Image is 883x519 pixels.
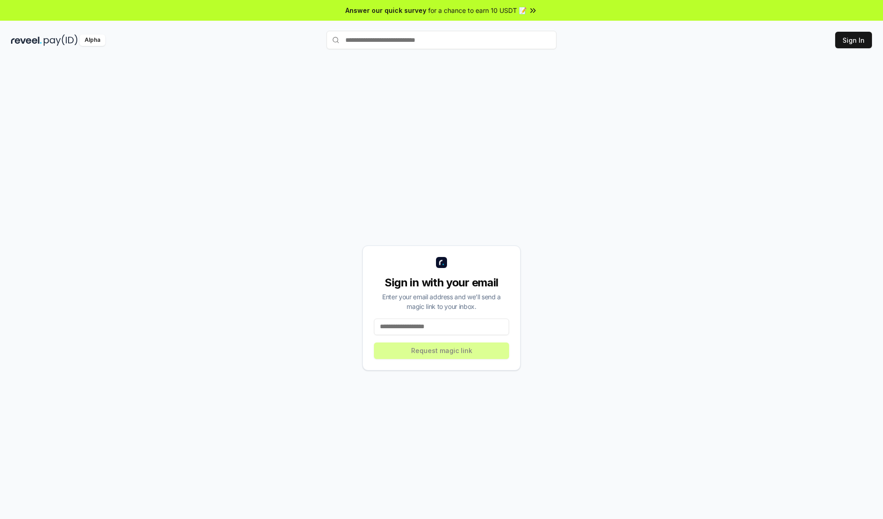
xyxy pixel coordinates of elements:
div: Sign in with your email [374,275,509,290]
div: Alpha [80,34,105,46]
div: Enter your email address and we’ll send a magic link to your inbox. [374,292,509,311]
span: for a chance to earn 10 USDT 📝 [428,6,527,15]
img: logo_small [436,257,447,268]
img: reveel_dark [11,34,42,46]
button: Sign In [835,32,872,48]
span: Answer our quick survey [345,6,426,15]
img: pay_id [44,34,78,46]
